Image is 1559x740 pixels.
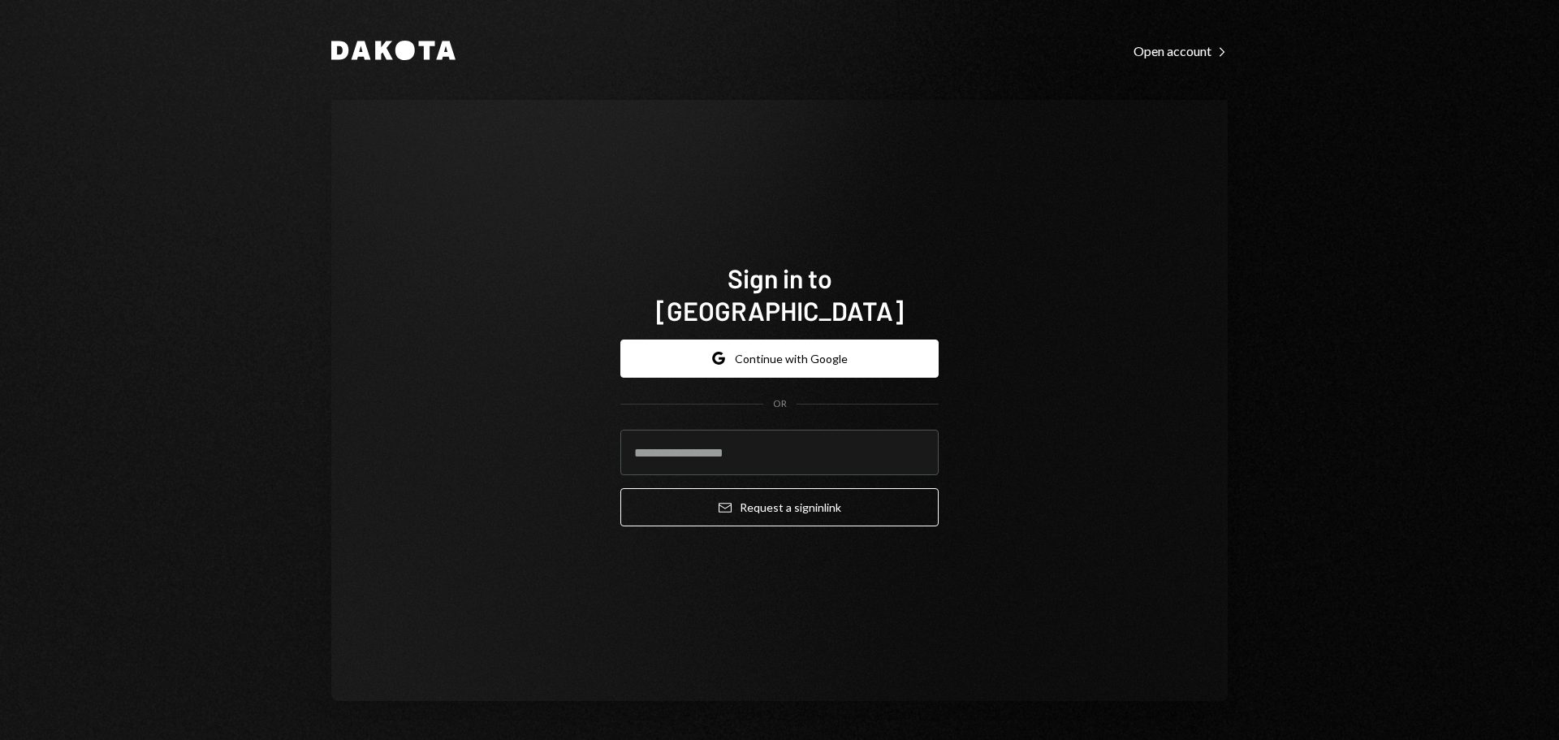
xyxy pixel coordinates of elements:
[620,262,939,327] h1: Sign in to [GEOGRAPHIC_DATA]
[620,340,939,378] button: Continue with Google
[1134,43,1228,59] div: Open account
[1134,41,1228,59] a: Open account
[620,488,939,526] button: Request a signinlink
[773,397,787,411] div: OR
